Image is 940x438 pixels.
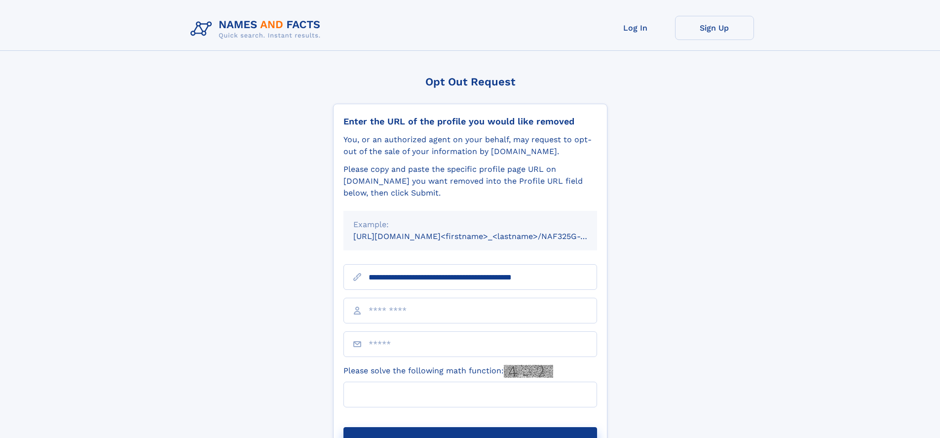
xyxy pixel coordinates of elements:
small: [URL][DOMAIN_NAME]<firstname>_<lastname>/NAF325G-xxxxxxxx [353,232,616,241]
div: Example: [353,219,587,231]
a: Sign Up [675,16,754,40]
a: Log In [596,16,675,40]
img: Logo Names and Facts [187,16,329,42]
div: Enter the URL of the profile you would like removed [343,116,597,127]
div: Opt Out Request [333,76,607,88]
label: Please solve the following math function: [343,365,553,378]
div: Please copy and paste the specific profile page URL on [DOMAIN_NAME] you want removed into the Pr... [343,163,597,199]
div: You, or an authorized agent on your behalf, may request to opt-out of the sale of your informatio... [343,134,597,158]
